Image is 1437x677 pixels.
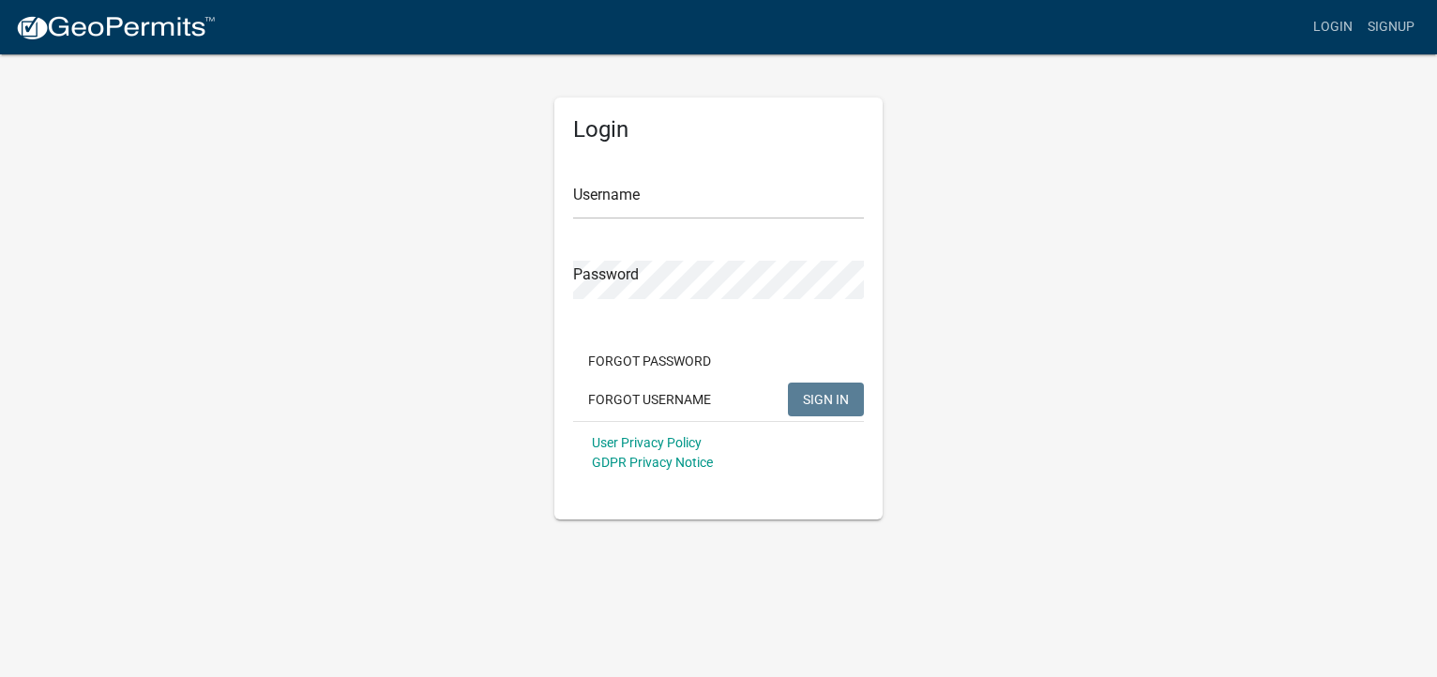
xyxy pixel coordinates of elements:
button: Forgot Password [573,344,726,378]
button: Forgot Username [573,383,726,416]
a: User Privacy Policy [592,435,702,450]
a: Login [1306,9,1360,45]
button: SIGN IN [788,383,864,416]
span: SIGN IN [803,391,849,406]
h5: Login [573,116,864,143]
a: GDPR Privacy Notice [592,455,713,470]
a: Signup [1360,9,1422,45]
